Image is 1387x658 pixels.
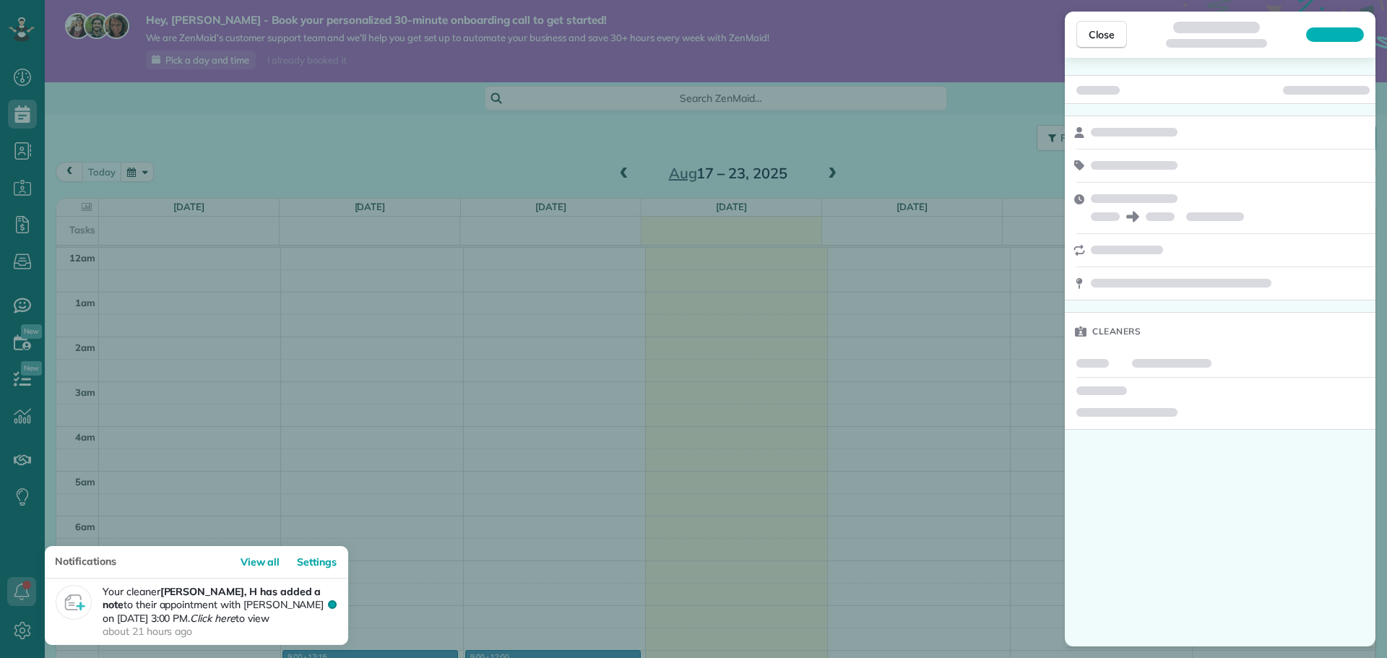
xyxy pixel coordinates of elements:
[190,612,236,625] em: Click here
[103,625,334,638] time: about 21 hours ago
[45,546,166,577] h3: Notifications
[238,546,292,579] a: View all
[103,585,321,611] strong: [PERSON_NAME], H has added a note
[294,546,348,579] a: Settings
[103,585,337,638] p: Your cleaner to their appointment with [PERSON_NAME] on [DATE] 3:00 PM. to view
[45,579,348,645] a: Your cleaner[PERSON_NAME], H has added a noteto their appointment with [PERSON_NAME] on [DATE] 3:...
[56,585,92,620] img: new_employee_note-fc84d4089548e37622dad54ea17591a51e91689b30963ba88ddcb3de220e6f95.png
